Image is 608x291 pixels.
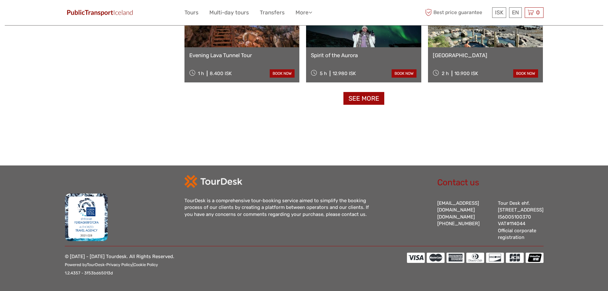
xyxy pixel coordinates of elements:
img: fms.png [65,193,108,241]
a: book now [392,69,417,78]
a: See more [343,92,384,105]
div: 8.400 ISK [210,71,232,76]
h2: Contact us [437,178,544,188]
div: Tour Desk ehf. [STREET_ADDRESS] IS6005100370 VAT#114044 [498,200,544,241]
a: Evening Lava Tunnel Tour [189,52,295,58]
a: Multi-day tours [209,8,249,17]
a: book now [513,69,538,78]
div: [EMAIL_ADDRESS][DOMAIN_NAME] [PHONE_NUMBER] [437,200,492,241]
a: Official corporate registration [498,228,536,240]
span: Best price guarantee [424,7,491,18]
img: 649-6460f36e-8799-4323-b450-83d04da7ab63_logo_small.jpg [65,8,135,17]
span: 2 h [442,71,449,76]
div: EN [509,7,522,18]
a: Privacy Policy [106,262,132,267]
a: [DOMAIN_NAME] [437,214,475,220]
div: TourDesk is a comprehensive tour-booking service aimed to simplify the booking process of our cli... [184,197,376,218]
div: 10.900 ISK [454,71,478,76]
img: td-logo-white.png [184,175,242,188]
span: 0 [535,9,541,16]
a: Transfers [260,8,285,17]
div: 12.980 ISK [333,71,356,76]
p: © [DATE] - [DATE] Tourdesk. All Rights Reserved. [65,253,174,277]
a: More [296,8,312,17]
small: Powered by - | [65,262,158,267]
a: Cookie Policy [133,262,158,267]
img: accepted cards [407,253,544,263]
small: 1.2.4357 - 3f53bd65013d [65,271,113,275]
span: ISK [495,9,503,16]
a: Spirit of the Aurora [311,52,417,58]
a: TourDesk [87,262,104,267]
span: 5 h [320,71,327,76]
a: [GEOGRAPHIC_DATA] [433,52,538,58]
a: Tours [184,8,199,17]
a: book now [270,69,295,78]
span: 1 h [198,71,204,76]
